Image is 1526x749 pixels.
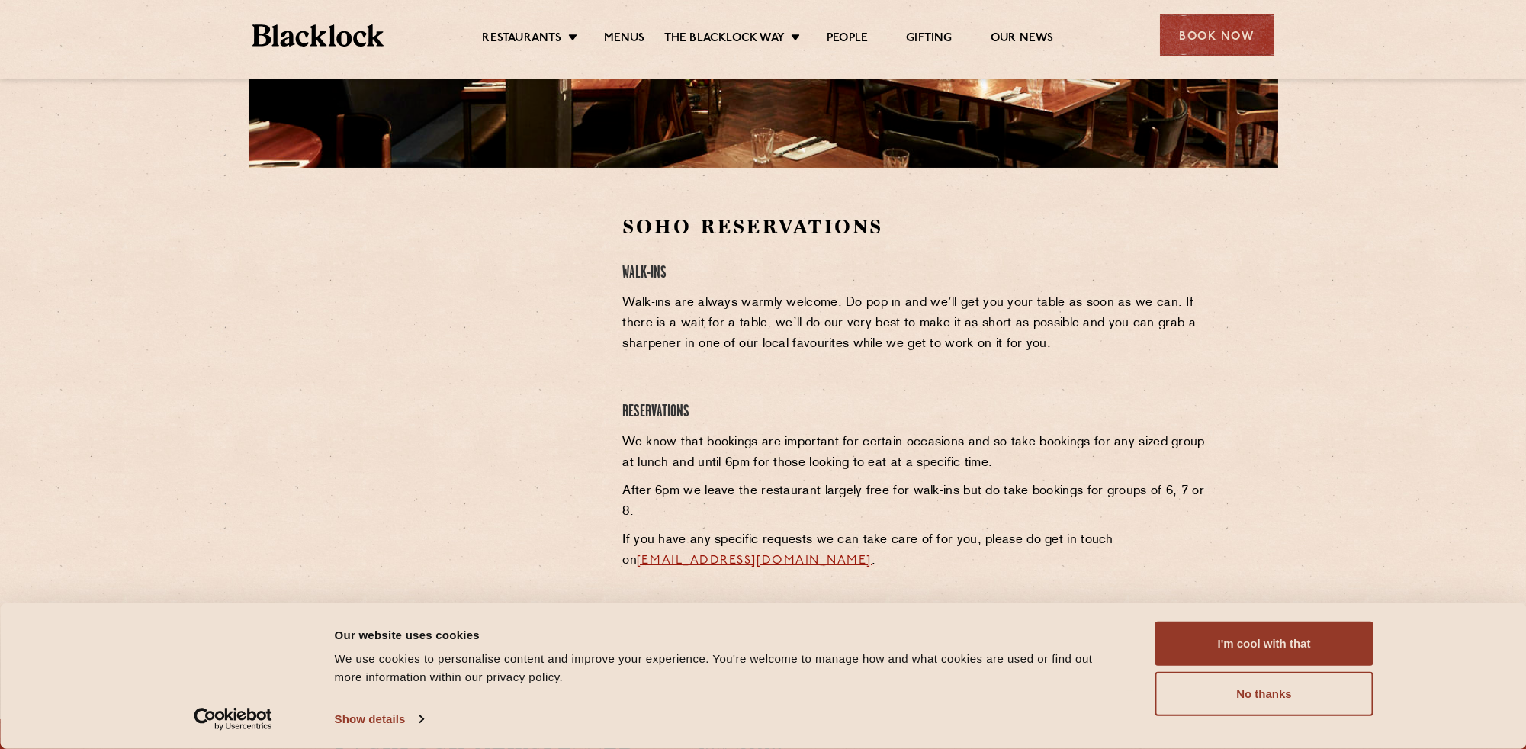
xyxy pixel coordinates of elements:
[622,432,1207,474] p: We know that bookings are important for certain occasions and so take bookings for any sized grou...
[374,214,545,443] iframe: OpenTable make booking widget
[335,625,1121,644] div: Our website uses cookies
[1155,672,1373,716] button: No thanks
[622,214,1207,240] h2: Soho Reservations
[622,293,1207,355] p: Walk-ins are always warmly welcome. Do pop in and we’ll get you your table as soon as we can. If ...
[335,650,1121,686] div: We use cookies to personalise content and improve your experience. You're welcome to manage how a...
[622,530,1207,571] p: If you have any specific requests we can take care of for you, please do get in touch on .
[335,708,423,731] a: Show details
[622,481,1207,522] p: After 6pm we leave the restaurant largely free for walk-ins but do take bookings for groups of 6,...
[622,402,1207,423] h4: Reservations
[252,24,384,47] img: BL_Textured_Logo-footer-cropped.svg
[166,708,300,731] a: Usercentrics Cookiebot - opens in a new window
[1155,622,1373,666] button: I'm cool with that
[664,31,785,48] a: The Blacklock Way
[604,31,645,48] a: Menus
[622,263,1207,284] h4: Walk-Ins
[1160,14,1274,56] div: Book Now
[483,31,562,48] a: Restaurants
[991,31,1054,48] a: Our News
[827,31,868,48] a: People
[637,555,872,567] a: [EMAIL_ADDRESS][DOMAIN_NAME]
[906,31,952,48] a: Gifting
